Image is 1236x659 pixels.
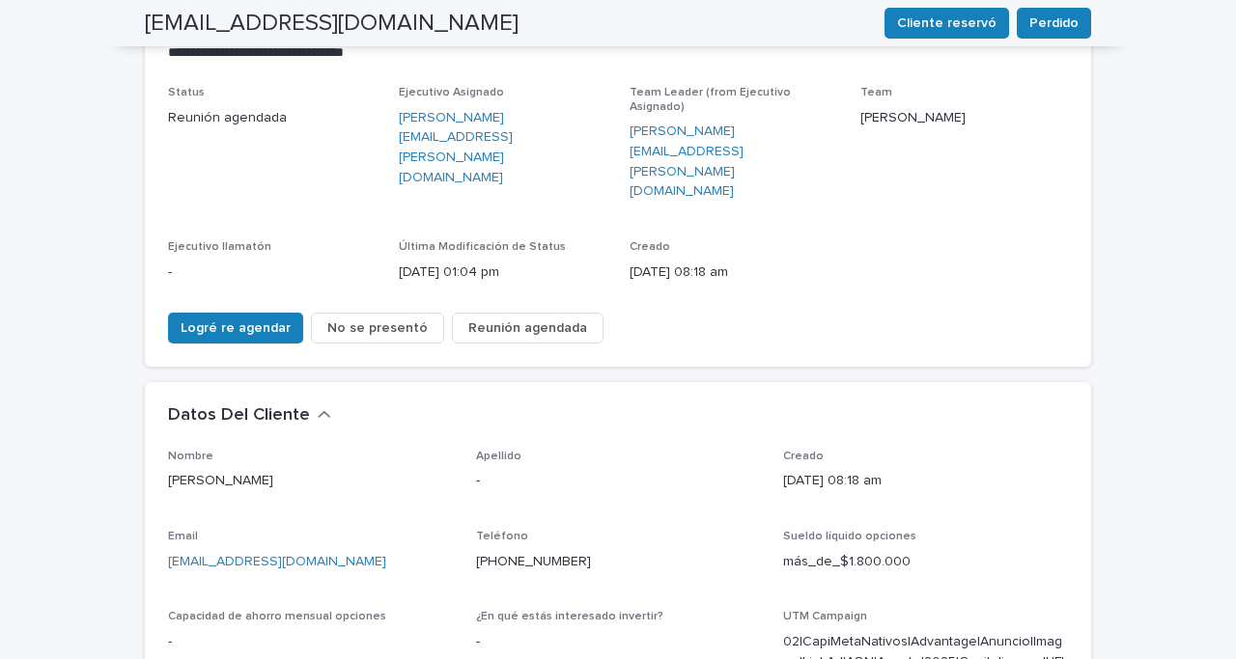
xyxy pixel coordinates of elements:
[476,555,591,568] a: [PHONE_NUMBER]
[468,318,587,338] span: Reunión agendada
[1029,14,1079,33] span: Perdido
[452,313,604,343] button: Reunión agendada
[168,555,386,568] a: [EMAIL_ADDRESS][DOMAIN_NAME]
[885,8,1009,39] button: Cliente reservó
[399,108,606,188] a: [PERSON_NAME][EMAIL_ADDRESS][PERSON_NAME][DOMAIN_NAME]
[399,87,504,98] span: Ejecutivo Asignado
[168,405,310,426] h2: Datos Del Cliente
[476,531,528,542] span: Teléfono
[168,405,331,426] button: Datos Del Cliente
[168,313,303,343] button: Logré re agendar
[897,14,997,33] span: Cliente reservó
[476,611,663,622] span: ¿En qué estás interesado invertir?
[168,241,271,253] span: Ejecutivo llamatón
[168,471,453,491] p: [PERSON_NAME]
[860,87,892,98] span: Team
[476,471,761,491] p: -
[783,531,916,542] span: Sueldo líquido opciones
[399,262,606,283] p: [DATE] 01:04 pm
[168,611,386,622] span: Capacidad de ahorro mensual opciones
[783,552,1068,572] p: más_de_$1.800.000
[630,122,837,202] a: [PERSON_NAME][EMAIL_ADDRESS][PERSON_NAME][DOMAIN_NAME]
[311,313,444,343] button: No se presentó
[783,471,1068,491] p: [DATE] 08:18 am
[1017,8,1091,39] button: Perdido
[168,87,205,98] span: Status
[168,632,453,652] p: -
[327,318,428,338] span: No se presentó
[630,87,791,112] span: Team Leader (from Ejecutivo Asignado)
[181,318,291,338] span: Logré re agendar
[630,241,670,253] span: Creado
[168,531,198,542] span: Email
[630,262,837,283] p: [DATE] 08:18 am
[783,611,867,622] span: UTM Campaign
[168,108,376,128] p: Reunión agendada
[476,451,521,462] span: Apellido
[860,108,1068,128] p: [PERSON_NAME]
[168,262,376,283] p: -
[399,241,566,253] span: Última Modificación de Status
[168,451,213,462] span: Nombre
[145,10,519,38] h2: [EMAIL_ADDRESS][DOMAIN_NAME]
[476,632,761,652] p: -
[783,451,824,462] span: Creado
